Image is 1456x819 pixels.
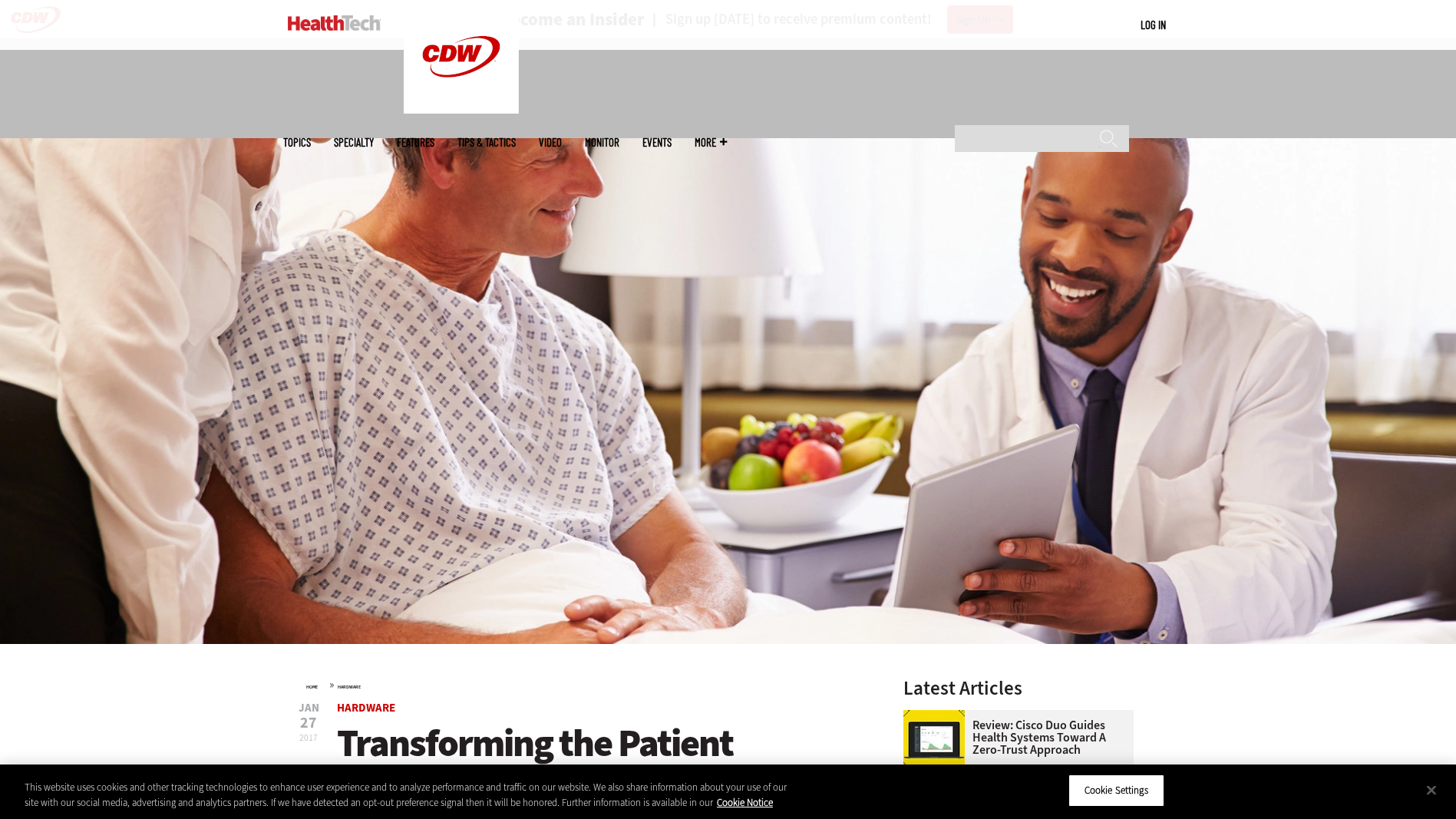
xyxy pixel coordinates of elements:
span: 27 [299,715,319,731]
div: User menu [1141,17,1166,33]
a: MonITor [585,137,619,148]
img: Cisco Duo [903,710,965,771]
a: CDW [404,101,519,117]
img: Home [288,15,381,31]
a: Hardware [338,684,361,690]
a: Hardware [337,700,395,715]
a: Tips & Tactics [457,137,516,148]
a: Features [397,137,434,148]
span: Jan [299,702,319,714]
a: Log in [1141,18,1166,31]
h3: Latest Articles [903,679,1134,698]
a: Video [539,137,562,148]
div: » [306,679,863,691]
span: More [695,137,727,148]
a: Events [642,137,672,148]
a: Cisco Duo [903,710,972,722]
div: This website uses cookies and other tracking technologies to enhance user experience and to analy... [25,780,801,810]
a: Home [306,684,318,690]
a: More information about your privacy [717,796,773,809]
span: Specialty [334,137,374,148]
a: Review: Cisco Duo Guides Health Systems Toward a Zero-Trust Approach [903,719,1124,756]
button: Close [1415,773,1448,807]
span: 2017 [299,731,318,744]
button: Cookie Settings [1068,774,1164,807]
span: Topics [283,137,311,148]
